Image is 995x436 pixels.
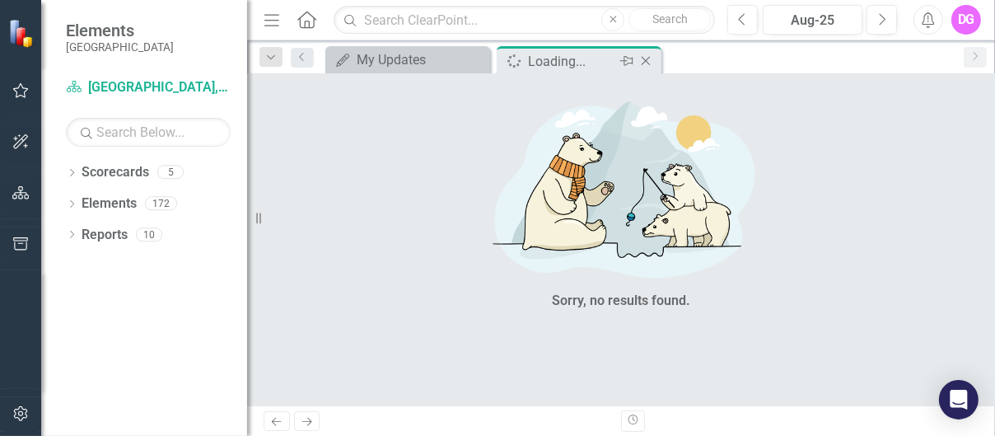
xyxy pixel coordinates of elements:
[939,380,979,420] div: Open Intercom Messenger
[136,227,162,241] div: 10
[374,87,868,288] img: No results found
[8,19,37,48] img: ClearPoint Strategy
[66,40,174,54] small: [GEOGRAPHIC_DATA]
[652,12,688,26] span: Search
[768,11,857,30] div: Aug-25
[82,195,137,213] a: Elements
[334,6,715,35] input: Search ClearPoint...
[66,118,231,147] input: Search Below...
[528,51,616,72] div: Loading...
[357,49,486,70] div: My Updates
[145,197,177,211] div: 172
[628,8,711,31] button: Search
[552,292,690,311] div: Sorry, no results found.
[82,163,149,182] a: Scorecards
[82,226,128,245] a: Reports
[66,78,231,97] a: [GEOGRAPHIC_DATA], [GEOGRAPHIC_DATA] Business Initiatives
[157,166,184,180] div: 5
[763,5,862,35] button: Aug-25
[329,49,486,70] a: My Updates
[951,5,981,35] button: DG
[66,21,174,40] span: Elements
